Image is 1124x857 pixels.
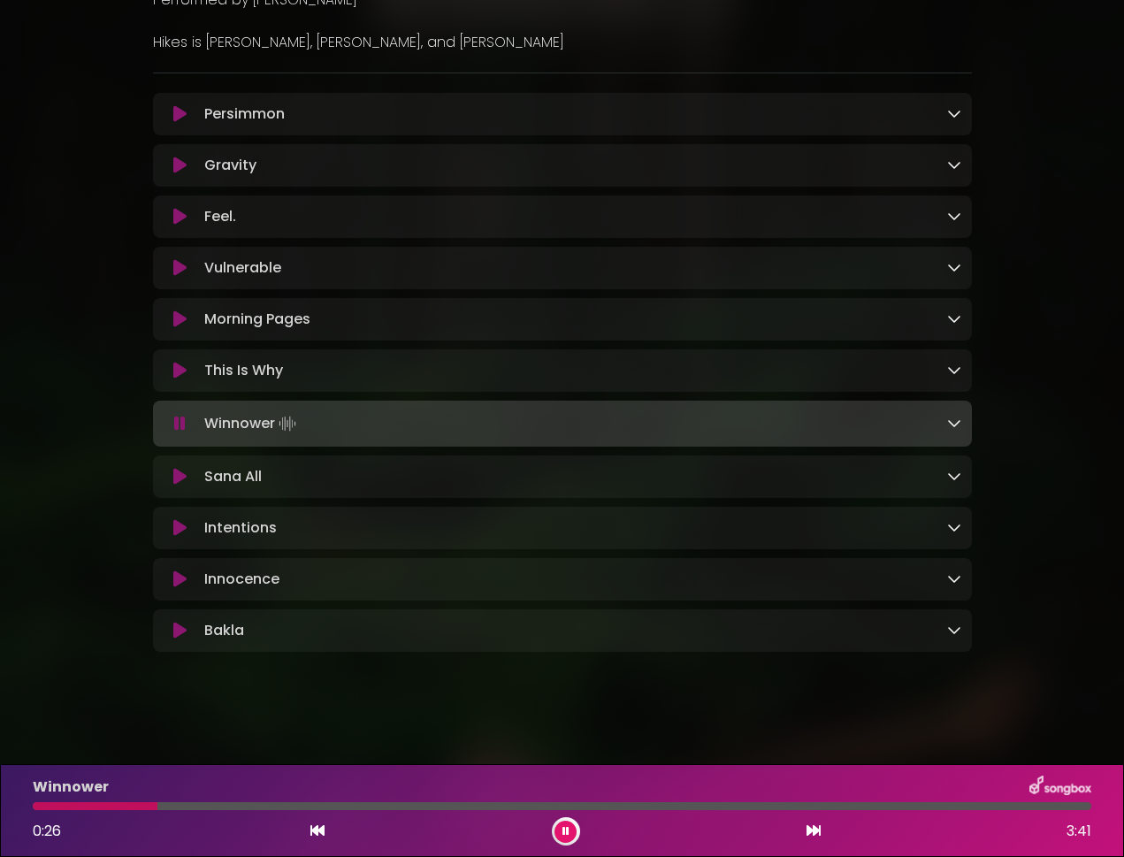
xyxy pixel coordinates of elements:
p: Sana All [204,466,262,487]
p: Gravity [204,155,256,176]
p: Hikes is [PERSON_NAME], [PERSON_NAME], and [PERSON_NAME] [153,32,972,53]
p: Vulnerable [204,257,281,279]
p: Winnower [204,411,300,436]
p: Feel. [204,206,236,227]
p: This Is Why [204,360,283,381]
p: Morning Pages [204,309,310,330]
p: Persimmon [204,103,285,125]
p: Innocence [204,569,279,590]
p: Intentions [204,517,277,539]
p: Bakla [204,620,244,641]
img: waveform4.gif [275,411,300,436]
